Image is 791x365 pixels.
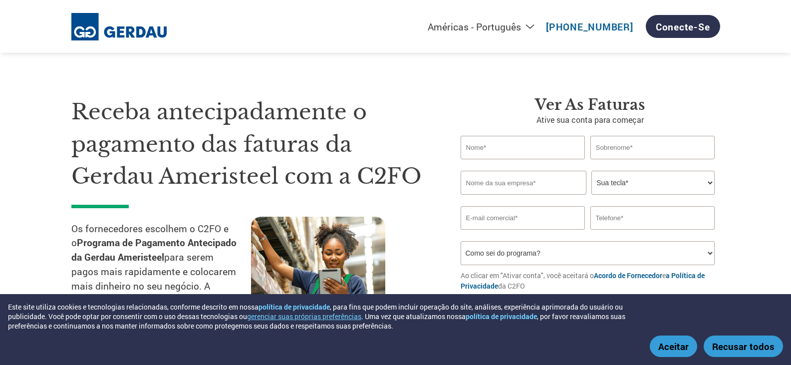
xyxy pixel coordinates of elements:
font: Recusar todos [712,340,775,353]
input: Nome* [461,136,585,159]
font: Ao clicar em "Ativar conta", você aceitará o [461,271,594,280]
font: Número de telefone Inavlid [590,231,651,237]
input: Sobrenome* [590,136,715,159]
font: Endereço de e-mail inválido [461,231,524,237]
a: a Política de Privacidade [461,271,705,291]
font: Aceitar [658,340,689,353]
font: Conecte-se [656,20,710,33]
font: Este site utiliza cookies e tecnologias relacionadas, conforme descrito em nossa [8,302,259,312]
font: . Uma vez que atualizamos nossa [361,312,466,321]
button: gerenciar suas próprias preferências [247,312,361,321]
input: Telefone* [590,206,715,230]
select: Título/Função [591,171,715,195]
font: Ver as faturas [535,96,645,114]
font: Os fornecedores escolhem o C2FO e o [71,222,229,249]
a: política de privacidade [259,302,330,312]
img: Gerdau Ameristeel [71,13,168,40]
font: para serem pagos mais rapidamente e colocarem mais dinheiro no seu negócio. A seleção das faturas... [71,251,236,321]
font: e [662,271,666,280]
a: política de privacidade [466,312,537,321]
font: Receba antecipadamente o pagamento das faturas da Gerdau Ameristeel com a C2FO [71,98,422,190]
font: Ative sua conta para começar [536,114,644,125]
input: Nome da sua empresa* [461,171,586,195]
button: Aceitar [650,336,697,357]
font: da C2FO [498,281,525,291]
font: , por favor reavaliamos suas preferências e continuamos a nos manter informados sobre como proteg... [8,312,625,331]
font: Nome da empresa inválido ou nome da empresa muito longo [461,196,599,202]
img: trabalhador da cadeia de suprimentos [251,217,385,315]
font: Sobrenome inválido ou sobrenome muito longo [590,160,699,167]
input: Formato de e-mail inválido [461,206,585,230]
font: Nome inválido ou nome muito longo [461,160,544,167]
a: Acordo de Fornecedor [594,271,662,280]
button: Recusar todos [704,336,783,357]
a: [PHONE_NUMBER] [546,20,633,33]
font: , para fins que podem incluir operação do site, análises, experiência aprimorada do usuário ou pu... [8,302,623,321]
font: Programa de Pagamento Antecipado da Gerdau Ameristeel [71,236,237,263]
a: Conecte-se [646,15,720,38]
